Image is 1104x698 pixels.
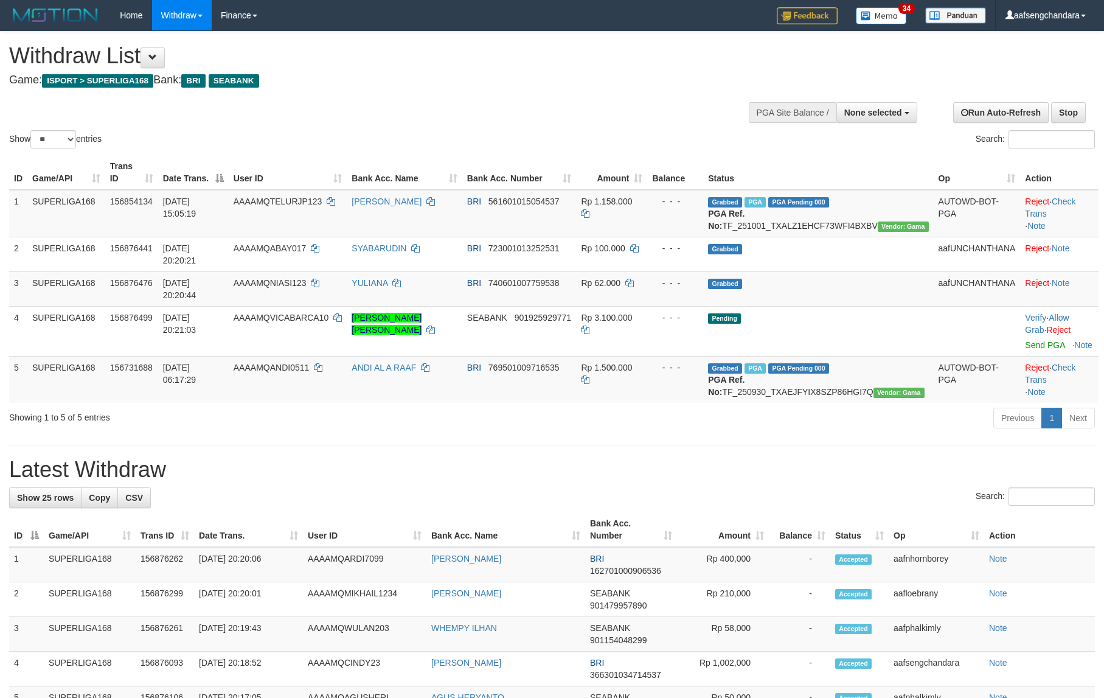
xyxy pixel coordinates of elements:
[1025,363,1075,385] a: Check Trans
[158,155,229,190] th: Date Trans.: activate to sort column descending
[745,197,766,208] span: Marked by aafsengchandara
[30,130,76,148] select: Showentries
[9,407,451,424] div: Showing 1 to 5 of 5 entries
[934,190,1021,237] td: AUTOWD-BOT-PGA
[993,408,1042,428] a: Previous
[303,617,426,652] td: AAAAMQWULAN203
[110,363,153,372] span: 156731688
[652,195,698,208] div: - - -
[836,102,917,123] button: None selected
[27,306,105,356] td: SUPERLIGA168
[581,197,632,206] span: Rp 1.158.000
[581,313,632,323] span: Rp 3.100.000
[136,582,194,617] td: 156876299
[194,652,303,686] td: [DATE] 20:18:52
[590,635,647,645] span: Copy 901154048299 to clipboard
[105,155,158,190] th: Trans ID: activate to sort column ascending
[1025,313,1069,335] a: Allow Grab
[835,554,872,565] span: Accepted
[581,278,620,288] span: Rp 62.000
[576,155,647,190] th: Amount: activate to sort column ascending
[136,547,194,582] td: 156876262
[749,102,836,123] div: PGA Site Balance /
[1020,306,1099,356] td: · ·
[590,670,661,680] span: Copy 366301034714537 to clipboard
[234,363,310,372] span: AAAAMQANDI0511
[234,278,307,288] span: AAAAMQNIASI123
[1051,102,1086,123] a: Stop
[17,493,74,503] span: Show 25 rows
[347,155,462,190] th: Bank Acc. Name: activate to sort column ascending
[652,361,698,374] div: - - -
[234,197,322,206] span: AAAAMQTELURJP123
[136,652,194,686] td: 156876093
[303,652,426,686] td: AAAAMQCINDY23
[1025,313,1069,335] span: ·
[194,547,303,582] td: [DATE] 20:20:06
[745,363,766,374] span: Marked by aafromsomean
[769,617,830,652] td: -
[856,7,907,24] img: Button%20Memo.svg
[488,278,560,288] span: Copy 740601007759538 to clipboard
[835,658,872,669] span: Accepted
[769,652,830,686] td: -
[515,313,571,323] span: Copy 901925929771 to clipboard
[1020,190,1099,237] td: · ·
[44,652,136,686] td: SUPERLIGA168
[1052,243,1070,253] a: Note
[488,363,560,372] span: Copy 769501009716535 to clipboard
[769,582,830,617] td: -
[708,375,745,397] b: PGA Ref. No:
[581,363,632,372] span: Rp 1.500.000
[590,623,630,633] span: SEABANK
[136,617,194,652] td: 156876261
[677,652,769,686] td: Rp 1,002,000
[89,493,110,503] span: Copy
[9,6,102,24] img: MOTION_logo.png
[27,155,105,190] th: Game/API: activate to sort column ascending
[27,271,105,306] td: SUPERLIGA168
[1020,155,1099,190] th: Action
[835,589,872,599] span: Accepted
[229,155,347,190] th: User ID: activate to sort column ascending
[652,242,698,254] div: - - -
[110,313,153,323] span: 156876499
[9,458,1095,482] h1: Latest Withdraw
[467,363,481,372] span: BRI
[234,243,307,253] span: AAAAMQABAY017
[426,512,585,547] th: Bank Acc. Name: activate to sort column ascending
[1052,278,1070,288] a: Note
[708,279,742,289] span: Grabbed
[1025,243,1049,253] a: Reject
[768,197,829,208] span: PGA Pending
[467,197,481,206] span: BRI
[431,623,497,633] a: WHEMPY ILHAN
[9,74,724,86] h4: Game: Bank:
[677,582,769,617] td: Rp 210,000
[303,547,426,582] td: AAAAMQARDI7099
[844,108,902,117] span: None selected
[708,313,741,324] span: Pending
[989,658,1007,668] a: Note
[117,487,151,508] a: CSV
[1046,325,1071,335] a: Reject
[590,658,604,668] span: BRI
[163,197,196,218] span: [DATE] 15:05:19
[352,363,416,372] a: ANDI AL A RAAF
[27,190,105,237] td: SUPERLIGA168
[989,554,1007,564] a: Note
[581,243,625,253] span: Rp 100.000
[878,222,929,232] span: Vendor URL: https://trx31.1velocity.biz
[768,363,829,374] span: PGA Pending
[352,313,422,335] a: [PERSON_NAME] [PERSON_NAME]
[303,512,426,547] th: User ID: activate to sort column ascending
[194,582,303,617] td: [DATE] 20:20:01
[1025,278,1049,288] a: Reject
[652,312,698,324] div: - - -
[303,582,426,617] td: AAAAMQMIKHAIL1234
[431,588,501,598] a: [PERSON_NAME]
[889,547,984,582] td: aafnhornborey
[163,363,196,385] span: [DATE] 06:17:29
[976,487,1095,506] label: Search:
[647,155,703,190] th: Balance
